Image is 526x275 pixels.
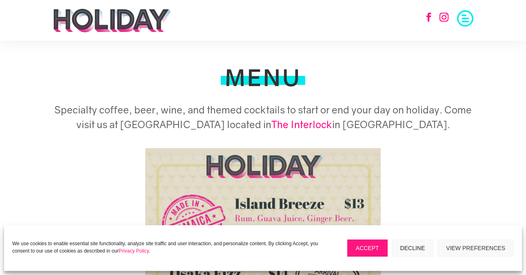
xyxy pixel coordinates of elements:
p: We use cookies to enable essential site functionality, analyze site traffic and user interaction,... [12,240,319,255]
a: Follow on Facebook [420,8,438,26]
button: Decline [392,240,434,257]
button: View preferences [437,240,514,257]
a: The Interlock [271,118,332,130]
img: holiday-logo-black [53,8,171,33]
a: Privacy Policy [119,248,149,254]
button: Accept [347,240,388,257]
h5: Specialty coffee, beer, wine, and themed cocktails to start or end your day on holiday. Come visi... [53,102,473,136]
a: Follow on Instagram [435,8,453,26]
h1: MENU [225,66,302,93]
